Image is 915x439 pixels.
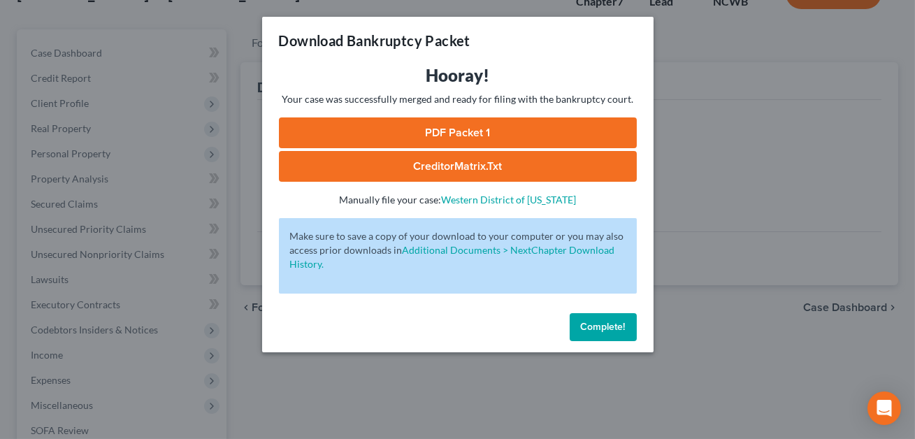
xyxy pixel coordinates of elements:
[279,117,637,148] a: PDF Packet 1
[570,313,637,341] button: Complete!
[279,193,637,207] p: Manually file your case:
[581,321,626,333] span: Complete!
[279,92,637,106] p: Your case was successfully merged and ready for filing with the bankruptcy court.
[441,194,576,206] a: Western District of [US_STATE]
[290,229,626,271] p: Make sure to save a copy of your download to your computer or you may also access prior downloads in
[279,64,637,87] h3: Hooray!
[867,391,901,425] div: Open Intercom Messenger
[279,31,470,50] h3: Download Bankruptcy Packet
[279,151,637,182] a: CreditorMatrix.txt
[290,244,615,270] a: Additional Documents > NextChapter Download History.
